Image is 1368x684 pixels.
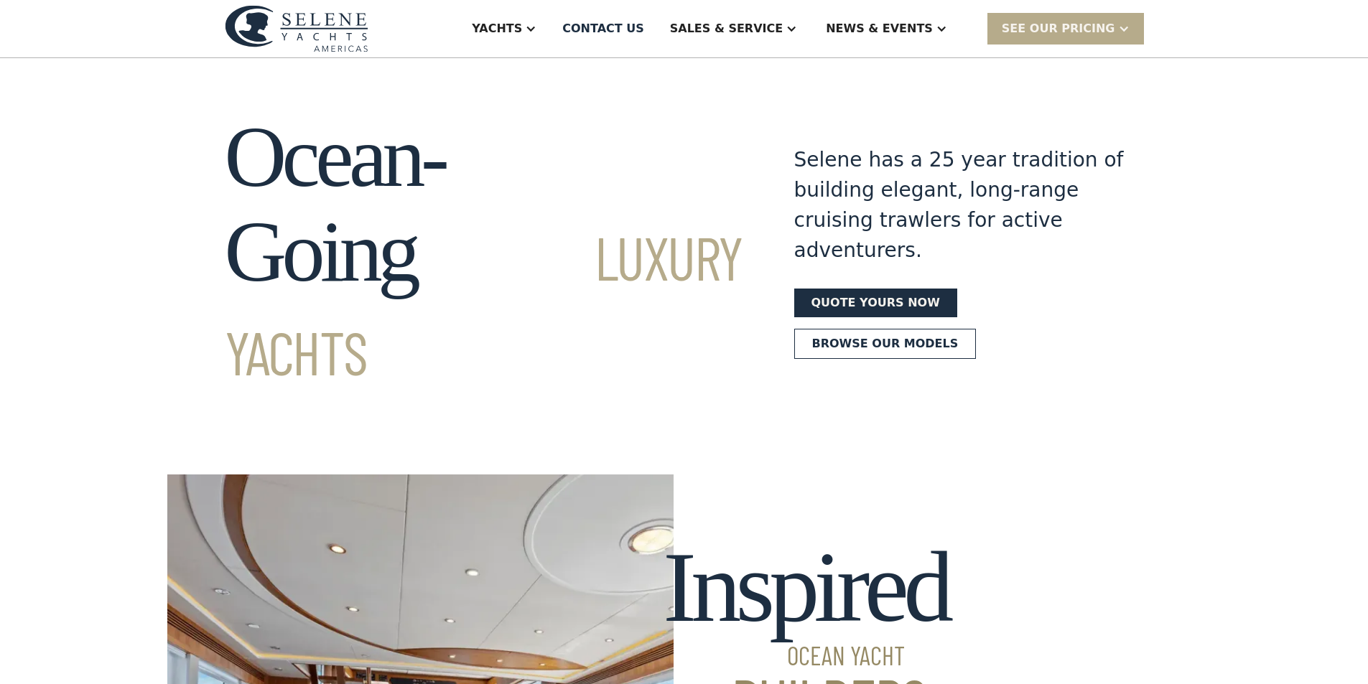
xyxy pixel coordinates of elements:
[987,13,1144,44] div: SEE Our Pricing
[794,329,977,359] a: Browse our models
[225,110,743,394] h1: Ocean-Going
[794,145,1125,266] div: Selene has a 25 year tradition of building elegant, long-range cruising trawlers for active adven...
[794,289,957,317] a: Quote yours now
[225,5,368,52] img: logo
[670,20,783,37] div: Sales & Service
[826,20,933,37] div: News & EVENTS
[225,220,743,388] span: Luxury Yachts
[472,20,522,37] div: Yachts
[1002,20,1115,37] div: SEE Our Pricing
[663,642,948,668] span: Ocean Yacht
[562,20,644,37] div: Contact US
